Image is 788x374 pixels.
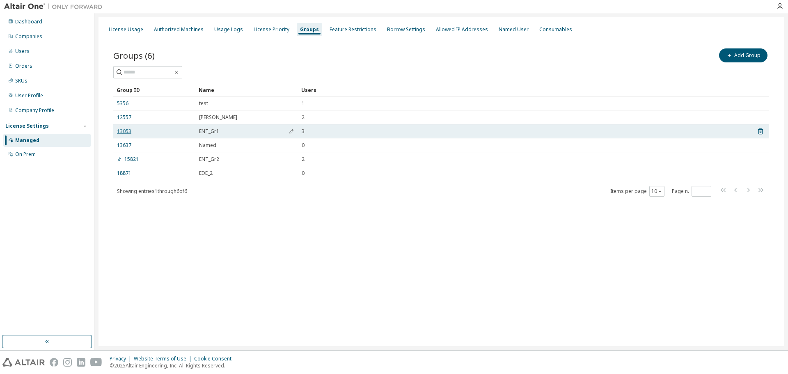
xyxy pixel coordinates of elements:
[15,151,36,158] div: On Prem
[302,142,305,149] span: 0
[15,33,42,40] div: Companies
[110,356,134,362] div: Privacy
[651,188,662,195] button: 10
[539,26,572,33] div: Consumables
[214,26,243,33] div: Usage Logs
[15,137,39,144] div: Managed
[254,26,289,33] div: License Priority
[15,18,42,25] div: Dashboard
[672,186,711,197] span: Page n.
[50,358,58,367] img: facebook.svg
[330,26,376,33] div: Feature Restrictions
[302,156,305,163] span: 2
[117,128,131,135] a: 13053
[199,100,208,107] span: test
[117,100,128,107] a: 5356
[154,26,204,33] div: Authorized Machines
[199,142,216,149] span: Named
[199,156,219,163] span: ENT_Gr2
[134,356,194,362] div: Website Terms of Use
[302,100,305,107] span: 1
[109,26,143,33] div: License Usage
[117,83,192,96] div: Group ID
[199,170,213,177] span: EDE_2
[302,170,305,177] span: 0
[436,26,488,33] div: Allowed IP Addresses
[90,358,102,367] img: youtube.svg
[4,2,107,11] img: Altair One
[77,358,85,367] img: linkedin.svg
[117,188,187,195] span: Showing entries 1 through 6 of 6
[110,362,236,369] p: © 2025 Altair Engineering, Inc. All Rights Reserved.
[199,83,295,96] div: Name
[15,63,32,69] div: Orders
[63,358,72,367] img: instagram.svg
[387,26,425,33] div: Borrow Settings
[117,170,131,177] a: 18871
[15,78,27,84] div: SKUs
[117,142,131,149] a: 13637
[499,26,529,33] div: Named User
[5,123,49,129] div: License Settings
[199,114,237,121] span: [PERSON_NAME]
[302,114,305,121] span: 2
[301,83,746,96] div: Users
[117,156,139,163] a: 15821
[15,107,54,114] div: Company Profile
[302,128,305,135] span: 3
[117,114,131,121] a: 12557
[719,48,767,62] button: Add Group
[2,358,45,367] img: altair_logo.svg
[194,356,236,362] div: Cookie Consent
[15,92,43,99] div: User Profile
[300,26,319,33] div: Groups
[199,128,219,135] span: ENT_Gr1
[113,50,155,61] span: Groups (6)
[15,48,30,55] div: Users
[610,186,664,197] span: Items per page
